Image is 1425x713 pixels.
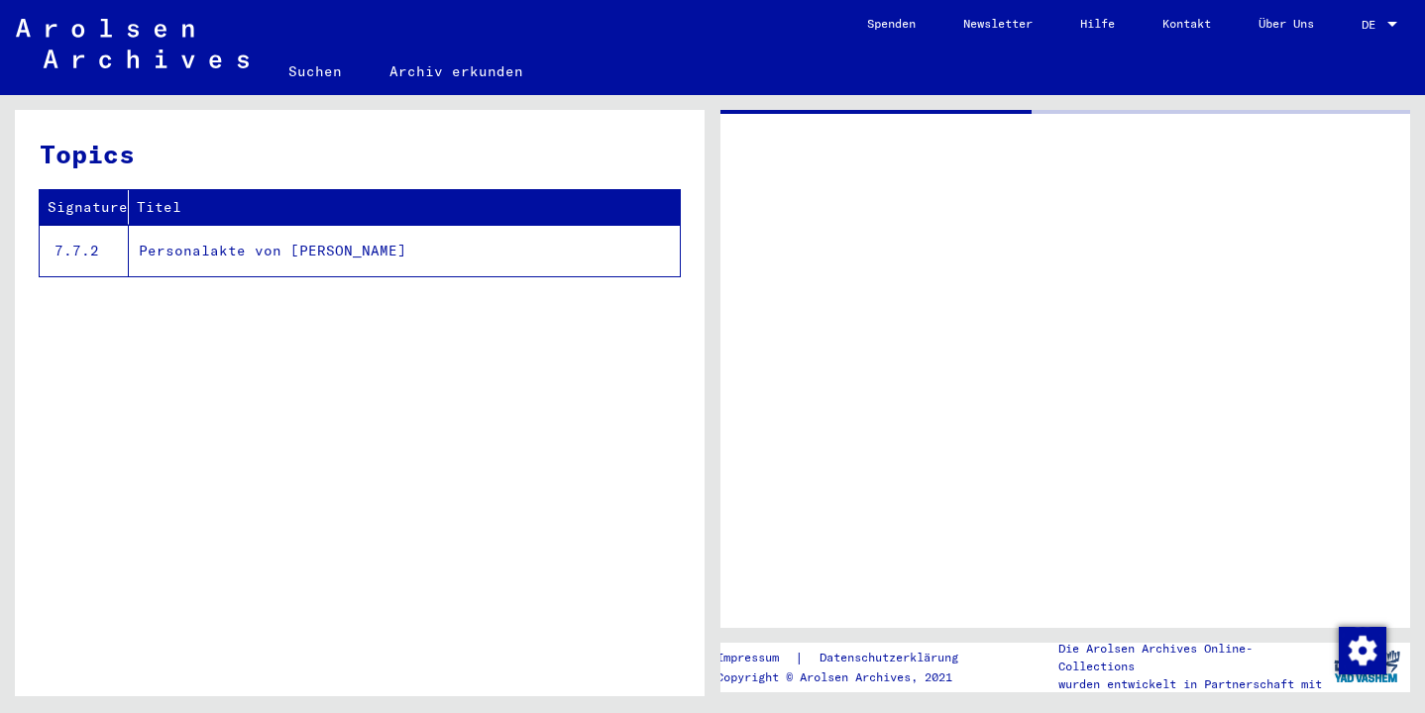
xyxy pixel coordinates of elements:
td: Personalakte von [PERSON_NAME] [129,225,680,276]
a: Datenschutzerklärung [804,648,982,668]
td: 7.7.2 [40,225,129,276]
p: wurden entwickelt in Partnerschaft mit [1058,675,1324,693]
img: Zustimmung ändern [1339,627,1386,674]
th: Signature [40,190,129,225]
h3: Topics [40,135,679,173]
div: | [716,648,982,668]
th: Titel [129,190,680,225]
a: Archiv erkunden [366,48,547,95]
img: yv_logo.png [1330,642,1404,691]
span: DE [1362,18,1383,32]
a: Impressum [716,648,795,668]
a: Suchen [265,48,366,95]
div: Zustimmung ändern [1338,626,1385,673]
p: Copyright © Arolsen Archives, 2021 [716,668,982,686]
p: Die Arolsen Archives Online-Collections [1058,640,1324,675]
img: Arolsen_neg.svg [16,19,249,68]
